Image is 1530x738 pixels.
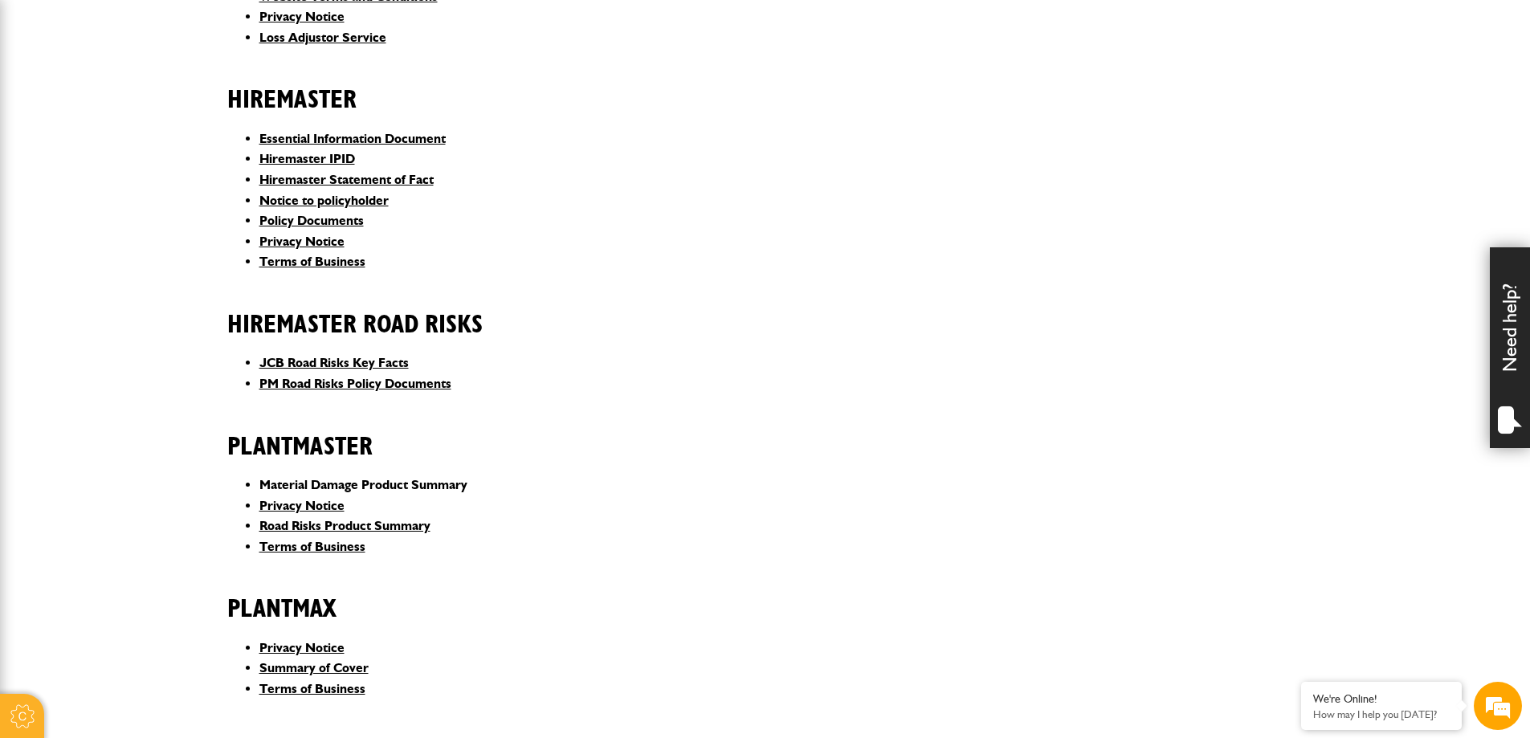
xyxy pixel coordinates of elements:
h2: Plantmaster [227,407,1304,462]
h2: Hiremaster Road Risks [227,285,1304,340]
a: Policy Documents [259,213,364,228]
a: Hiremaster Statement of Fact [259,172,434,187]
a: Notice to policyholder [259,193,389,208]
h2: Plantmax [227,569,1304,624]
a: Privacy Notice [259,9,345,24]
a: Privacy Notice [259,640,345,655]
div: Need help? [1490,247,1530,448]
a: Road Risks Product Summary [259,518,430,533]
h2: Hiremaster [227,60,1304,115]
a: PM Road Risks Policy Documents [259,376,451,391]
a: Privacy Notice [259,234,345,249]
a: Material Damage Product Summary [259,477,467,492]
a: Terms of Business [259,539,365,554]
a: Privacy Notice [259,498,345,513]
a: Hiremaster IPID [259,151,355,166]
a: Terms of Business [259,681,365,696]
a: Summary of Cover [259,660,369,675]
a: Loss Adjustor Service [259,30,386,45]
a: JCB Road Risks Key Facts [259,355,409,370]
a: Terms of Business [259,254,365,269]
p: How may I help you today? [1313,708,1450,720]
div: We're Online! [1313,692,1450,706]
a: Essential Information Document [259,131,446,146]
